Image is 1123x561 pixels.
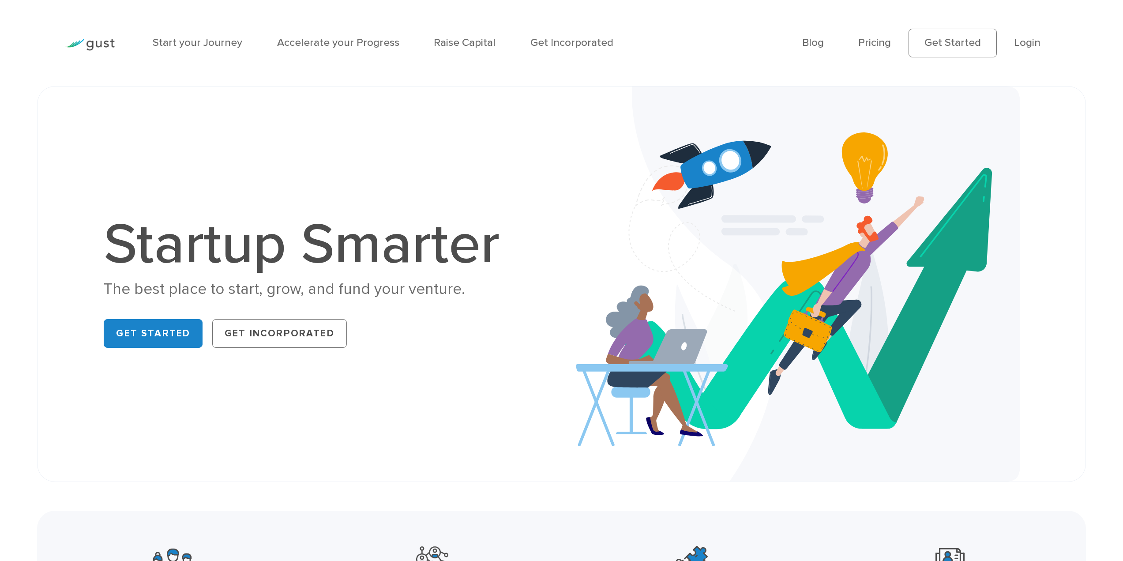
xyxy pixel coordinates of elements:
a: Login [1014,36,1040,49]
img: Gust Logo [65,39,115,51]
a: Start your Journey [153,36,242,49]
div: The best place to start, grow, and fund your venture. [104,279,516,300]
a: Get Started [104,319,203,348]
a: Raise Capital [434,36,496,49]
a: Pricing [858,36,891,49]
img: Startup Smarter Hero [576,87,1020,482]
a: Blog [802,36,824,49]
a: Get Started [909,29,997,57]
a: Get Incorporated [530,36,613,49]
a: Accelerate your Progress [277,36,399,49]
h1: Startup Smarter [104,216,516,273]
a: Get Incorporated [212,319,347,348]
